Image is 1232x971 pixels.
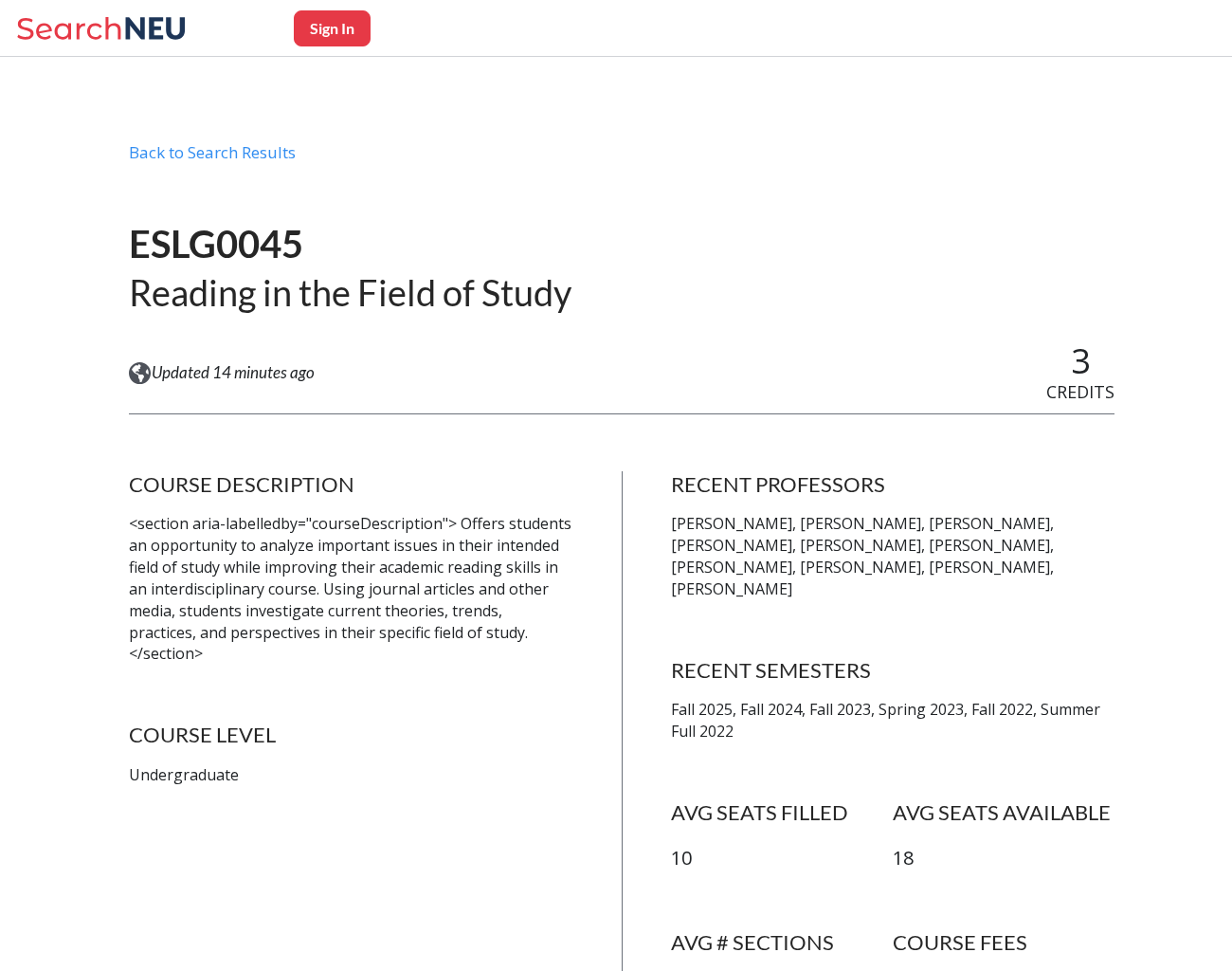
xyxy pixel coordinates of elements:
p: 10 [671,845,893,872]
h4: COURSE DESCRIPTION [129,471,572,498]
p: Undergraduate [129,764,572,786]
h4: RECENT SEMESTERS [671,657,1114,684]
p: <section aria-labelledby="courseDescription"> Offers students an opportunity to analyze important... [129,513,572,665]
h4: AVG SEATS AVAILABLE [893,799,1114,826]
h4: COURSE LEVEL [129,722,572,748]
h1: ESLG0045 [129,220,571,268]
p: [PERSON_NAME], [PERSON_NAME], [PERSON_NAME], [PERSON_NAME], [PERSON_NAME], [PERSON_NAME], [PERSON... [671,513,1114,599]
h4: COURSE FEES [893,929,1114,956]
span: Updated 14 minutes ago [152,362,315,383]
span: 3 [1071,338,1091,384]
p: Fall 2025, Fall 2024, Fall 2023, Spring 2023, Fall 2022, Summer Full 2022 [671,699,1114,742]
h4: AVG SEATS FILLED [671,799,893,826]
p: 18 [893,845,1114,872]
button: Sign In [294,10,371,46]
h4: AVG # SECTIONS [671,929,893,956]
span: CREDITS [1046,380,1114,403]
h4: RECENT PROFESSORS [671,471,1114,498]
h2: Reading in the Field of Study [129,269,571,316]
div: Back to Search Results [129,142,1114,178]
